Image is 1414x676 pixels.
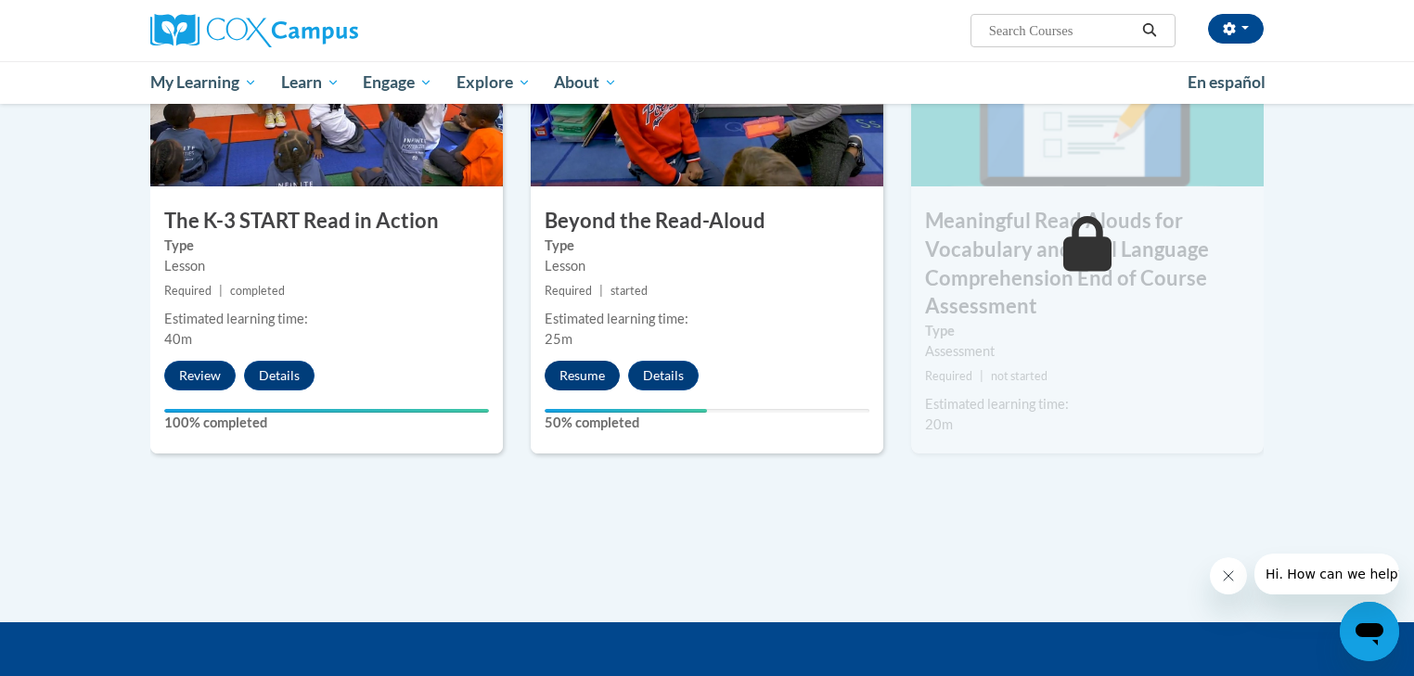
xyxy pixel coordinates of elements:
[150,14,358,47] img: Cox Campus
[611,284,648,298] span: started
[164,361,236,390] button: Review
[925,321,1250,341] label: Type
[1208,14,1264,44] button: Account Settings
[164,256,489,276] div: Lesson
[980,369,983,383] span: |
[150,207,503,236] h3: The K-3 START Read in Action
[545,361,620,390] button: Resume
[545,284,592,298] span: Required
[545,309,869,329] div: Estimated learning time:
[1188,72,1266,92] span: En español
[230,284,285,298] span: completed
[545,409,707,413] div: Your progress
[219,284,223,298] span: |
[545,256,869,276] div: Lesson
[11,13,150,28] span: Hi. How can we help?
[545,331,572,347] span: 25m
[925,416,953,432] span: 20m
[911,207,1264,321] h3: Meaningful Read Alouds for Vocabulary and Oral Language Comprehension End of Course Assessment
[1340,602,1399,661] iframe: Button to launch messaging window
[164,284,212,298] span: Required
[991,369,1048,383] span: not started
[122,61,1292,104] div: Main menu
[628,361,699,390] button: Details
[138,61,269,104] a: My Learning
[150,14,503,47] a: Cox Campus
[987,19,1136,42] input: Search Courses
[244,361,315,390] button: Details
[456,71,531,94] span: Explore
[925,341,1250,362] div: Assessment
[1254,554,1399,594] iframe: Message from company
[1176,63,1278,102] a: En español
[925,394,1250,415] div: Estimated learning time:
[599,284,603,298] span: |
[1136,19,1163,42] button: Search
[444,61,543,104] a: Explore
[164,413,489,433] label: 100% completed
[150,71,257,94] span: My Learning
[531,207,883,236] h3: Beyond the Read-Aloud
[164,236,489,256] label: Type
[543,61,630,104] a: About
[925,369,972,383] span: Required
[363,71,432,94] span: Engage
[164,309,489,329] div: Estimated learning time:
[164,331,192,347] span: 40m
[554,71,617,94] span: About
[269,61,352,104] a: Learn
[1210,557,1247,594] iframe: Close message
[545,413,869,433] label: 50% completed
[545,236,869,256] label: Type
[164,409,489,413] div: Your progress
[351,61,444,104] a: Engage
[281,71,340,94] span: Learn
